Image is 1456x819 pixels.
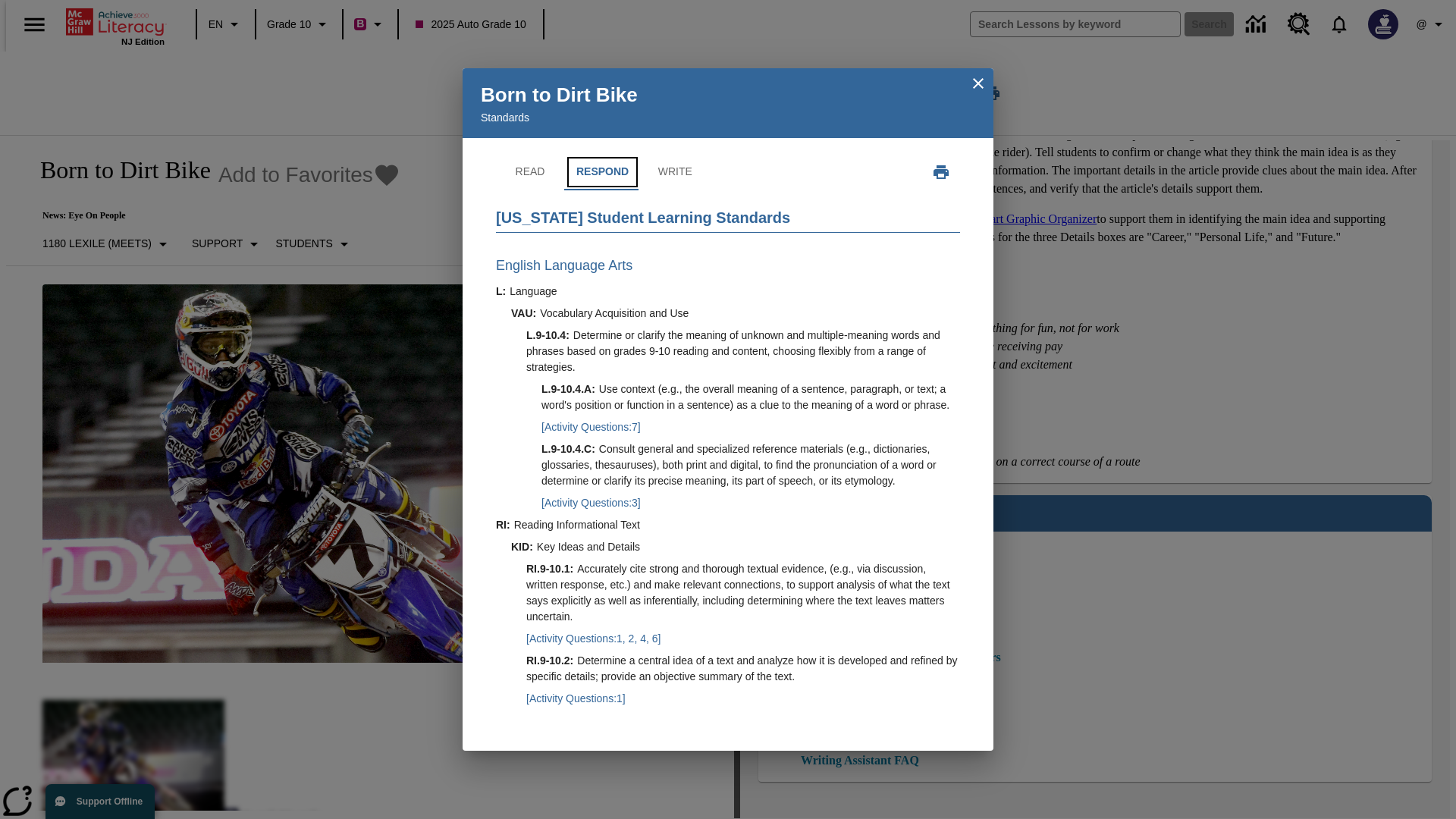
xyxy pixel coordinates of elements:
div: Respond [496,248,960,720]
span: Determine a central idea of a text and analyze how it is developed and refined by specific detail... [526,654,957,682]
p: Born to Dirt Bike [481,80,975,110]
span: L.9-10.4.C : [541,443,595,455]
p: Standards [481,110,975,126]
span: Accurately cite strong and thorough textual evidence, (e.g., via discussion, written response, et... [526,563,950,623]
p: [ Activity Questions : 1 ] [526,691,960,707]
p: [ Activity Questions : 3 ] [541,495,960,511]
button: Write [641,154,709,190]
button: Read [496,154,564,190]
span: RI.9-10.2 : [526,654,573,667]
span: Language [510,285,557,297]
span: VAU : [511,307,536,319]
div: Standards tab navigation [496,154,709,190]
span: Vocabulary Acquisition and Use [540,307,689,319]
span: RI.9-10.1 : [526,563,573,575]
button: Respond [564,154,641,190]
button: Print [922,153,960,191]
span: RI : [496,519,510,531]
span: Reading Informational Text [514,519,640,531]
span: KID : [511,541,533,553]
span: Determine or clarify the meaning of unknown and multiple-meaning words and phrases based on grade... [526,329,940,373]
span: L.9-10.4.A : [541,383,595,395]
p: [ Activity Questions : 1, 2, 4, 6 ] [526,631,960,647]
h3: English Language Arts [496,256,960,276]
h2: [US_STATE] Student Learning Standards [496,206,960,233]
button: close [969,74,987,93]
span: L : [496,285,506,297]
p: [ Activity Questions : 7 ] [541,419,960,435]
span: L.9-10.4 : [526,329,570,341]
span: Use context (e.g., the overall meaning of a sentence, paragraph, or text; a word's position or fu... [541,383,949,411]
span: Consult general and specialized reference materials (e.g., dictionaries, glossaries, thesauruses)... [541,443,937,487]
span: Key Ideas and Details [537,541,640,553]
